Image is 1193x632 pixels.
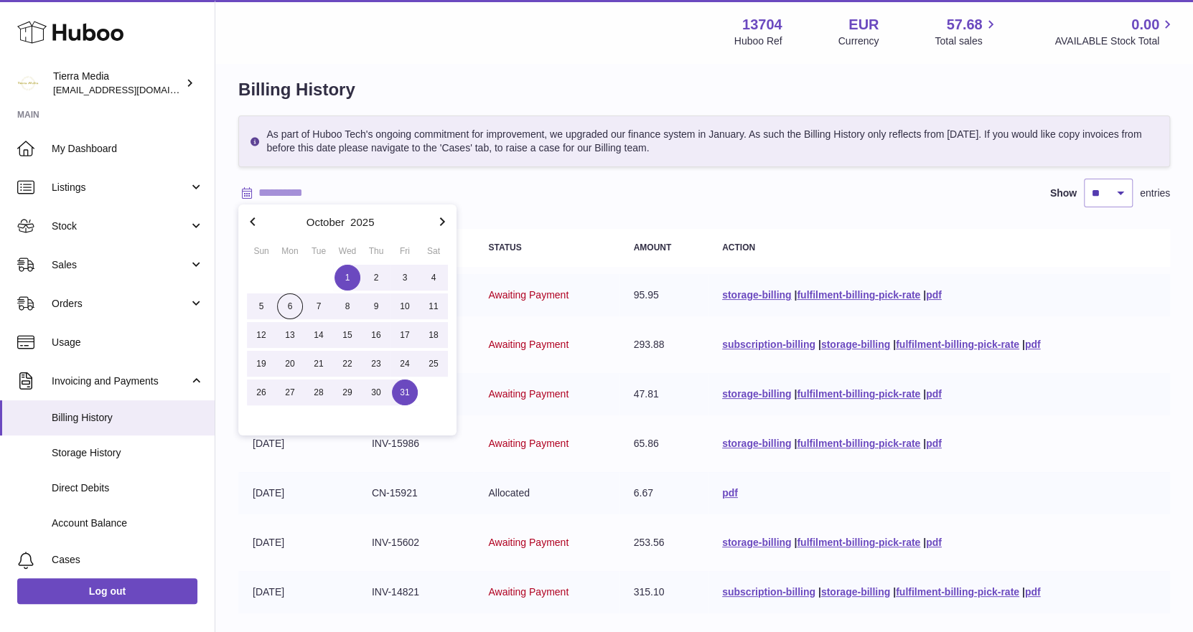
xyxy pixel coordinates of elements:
span: | [818,339,821,350]
label: Show [1050,187,1077,200]
span: 5 [248,293,274,319]
a: storage-billing [821,339,890,350]
span: | [893,339,896,350]
td: 65.86 [619,423,708,465]
td: INV-15986 [357,423,474,465]
div: As part of Huboo Tech's ongoing commitment for improvement, we upgraded our finance system in Jan... [238,115,1170,167]
button: 13 [276,321,304,349]
span: Total sales [935,34,998,48]
strong: Action [722,242,755,253]
span: | [818,586,821,598]
button: 19 [247,349,276,378]
td: 47.81 [619,373,708,415]
strong: 13704 [742,15,782,34]
span: 25 [421,351,446,377]
div: Mon [276,245,304,258]
span: | [893,586,896,598]
strong: Status [488,242,521,253]
button: 22 [333,349,362,378]
button: 27 [276,378,304,407]
span: 30 [363,379,389,405]
span: Storage History [52,446,204,460]
button: 12 [247,321,276,349]
span: 57.68 [946,15,982,34]
a: storage-billing [722,438,791,449]
a: fulfilment-billing-pick-rate [896,339,1019,350]
span: | [923,388,926,400]
td: 6.67 [619,472,708,514]
span: AVAILABLE Stock Total [1054,34,1176,48]
a: pdf [1025,586,1041,598]
button: 3 [390,263,419,292]
span: Listings [52,181,189,194]
button: 31 [390,378,419,407]
button: 30 [362,378,390,407]
button: 11 [419,292,448,321]
button: 4 [419,263,448,292]
td: [DATE] [238,423,357,465]
a: pdf [926,438,942,449]
div: Huboo Ref [734,34,782,48]
span: 14 [306,322,332,348]
td: [DATE] [238,522,357,564]
td: 293.88 [619,324,708,366]
img: hola.tierramedia@gmail.com [17,72,39,94]
a: pdf [926,537,942,548]
button: 16 [362,321,390,349]
button: October [307,216,345,227]
td: INV-15602 [357,522,474,564]
span: Awaiting Payment [488,339,569,350]
span: 4 [421,265,446,291]
span: | [923,289,926,301]
span: Sales [52,258,189,272]
span: Cases [52,553,204,567]
a: fulfilment-billing-pick-rate [797,289,920,301]
span: 0.00 [1131,15,1159,34]
span: Awaiting Payment [488,388,569,400]
span: 29 [334,379,360,405]
a: fulfilment-billing-pick-rate [797,388,920,400]
a: subscription-billing [722,586,815,598]
span: | [923,537,926,548]
td: INV-14821 [357,571,474,613]
span: entries [1140,187,1170,200]
button: 1 [333,263,362,292]
span: Stock [52,220,189,233]
span: 10 [392,293,418,319]
span: 19 [248,351,274,377]
button: 21 [304,349,333,378]
button: 15 [333,321,362,349]
span: Account Balance [52,517,204,530]
strong: EUR [848,15,879,34]
td: [DATE] [238,472,357,514]
button: 14 [304,321,333,349]
span: 8 [334,293,360,319]
span: | [794,289,797,301]
a: pdf [926,289,942,301]
button: 18 [419,321,448,349]
span: 7 [306,293,332,319]
span: 6 [277,293,303,319]
button: 10 [390,292,419,321]
td: 315.10 [619,571,708,613]
span: 31 [392,379,418,405]
span: 9 [363,293,389,319]
button: 20 [276,349,304,378]
button: 2 [362,263,390,292]
span: Allocated [488,487,530,499]
td: [DATE] [238,571,357,613]
a: Log out [17,578,197,604]
button: 6 [276,292,304,321]
a: 57.68 Total sales [935,15,998,48]
span: Awaiting Payment [488,438,569,449]
a: fulfilment-billing-pick-rate [896,586,1019,598]
button: 24 [390,349,419,378]
a: pdf [1025,339,1041,350]
div: Sat [419,245,448,258]
span: Invoicing and Payments [52,374,189,388]
button: 26 [247,378,276,407]
span: Awaiting Payment [488,586,569,598]
span: [EMAIL_ADDRESS][DOMAIN_NAME] [53,84,211,95]
div: Fri [390,245,419,258]
span: Orders [52,297,189,311]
